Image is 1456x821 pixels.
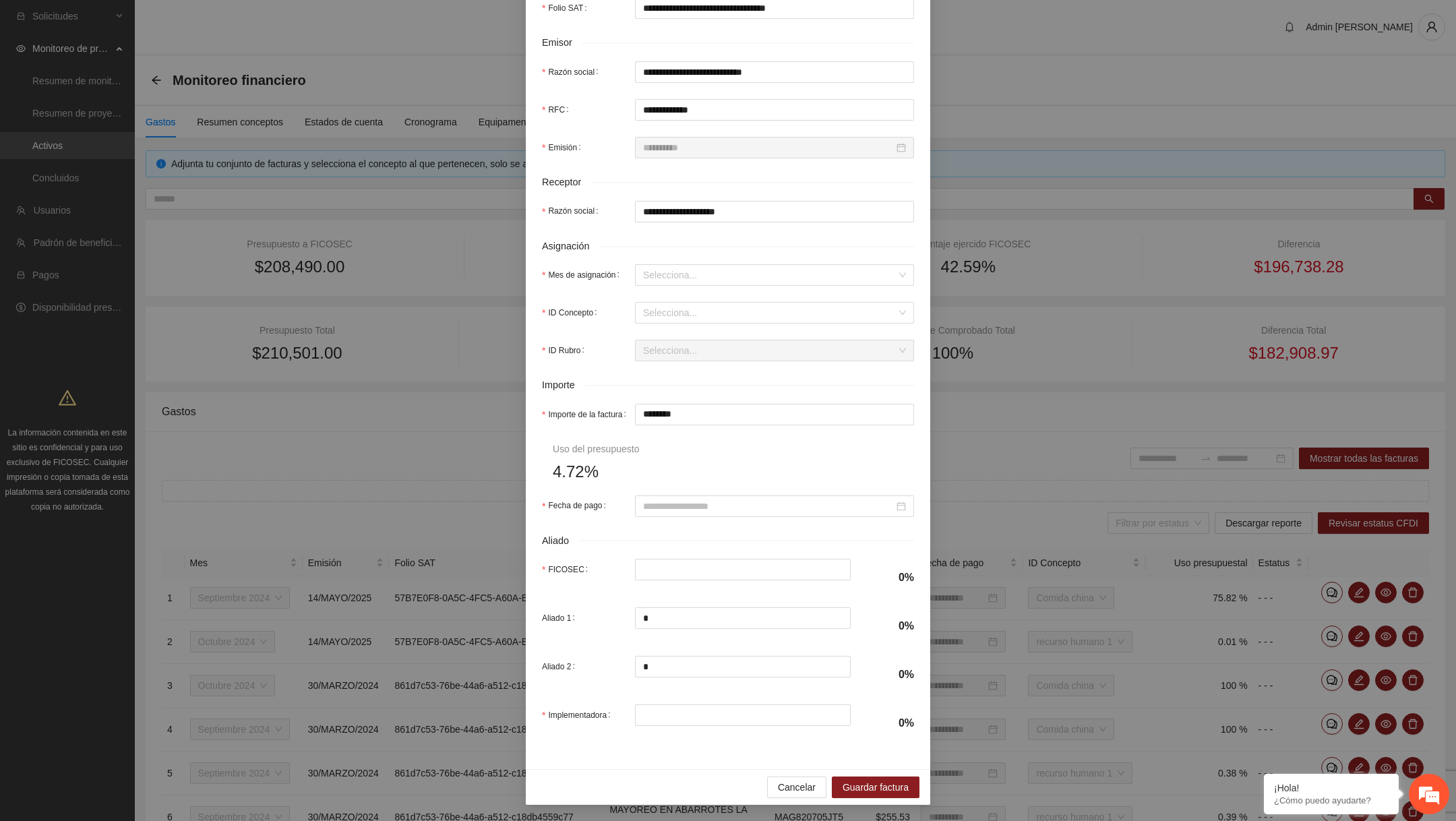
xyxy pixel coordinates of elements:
[635,201,914,222] input: Razón social:
[832,777,919,798] button: Guardar factura
[542,201,604,222] label: Razón social:
[542,264,625,286] label: Mes de asignación:
[542,35,582,51] span: Emisor
[636,608,851,628] input: Aliado 1:
[867,570,914,585] h4: 0%
[867,716,914,731] h4: 0%
[867,667,914,682] h4: 0%
[643,303,897,323] input: ID Concepto:
[542,377,584,393] span: Importe
[542,239,599,254] span: Asignación
[7,368,257,415] textarea: Escriba su mensaje y pulse “Intro”
[867,619,914,634] h4: 0%
[636,657,851,677] input: Aliado 2:
[542,302,603,324] label: ID Concepto:
[843,780,909,795] span: Guardar factura
[1274,795,1389,805] p: ¿Cómo puedo ayudarte?
[1274,783,1389,793] div: ¡Hola!
[542,404,632,425] label: Importe de la factura:
[636,404,913,425] input: Importe de la factura:
[636,559,851,580] input: FICOSEC:
[542,495,611,517] label: Fecha de pago:
[78,180,186,316] span: Estamos en línea.
[542,61,604,83] label: Razón social:
[70,69,226,86] div: Chatee con nosotros ahora
[635,99,914,121] input: RFC:
[635,61,914,83] input: Razón social:
[643,140,894,155] input: Emisión:
[542,656,580,677] label: Aliado 2:
[778,780,816,795] span: Cancelar
[542,175,591,190] span: Receptor
[643,499,894,514] input: Fecha de pago:
[553,442,639,456] div: Uso del presupuesto
[221,7,253,39] div: Minimizar ventana de chat en vivo
[542,559,593,580] label: FICOSEC:
[542,704,616,726] label: Implementadora:
[553,459,599,485] span: 4.72%
[542,99,574,121] label: RFC:
[636,705,851,725] input: Implementadora:
[542,533,578,549] span: Aliado
[542,137,586,158] label: Emisión:
[542,340,590,361] label: ID Rubro:
[542,607,580,629] label: Aliado 1:
[767,777,826,798] button: Cancelar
